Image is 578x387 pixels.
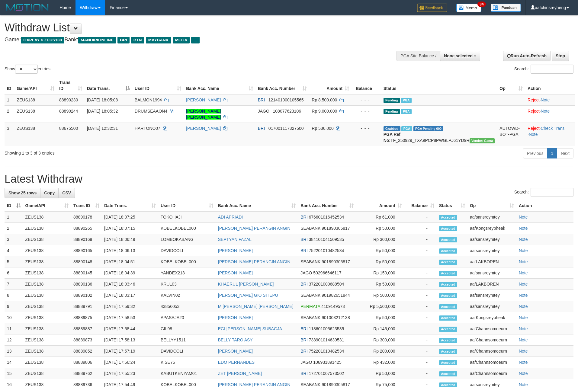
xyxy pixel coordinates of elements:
[59,109,78,114] span: 88890244
[384,109,400,114] span: Pending
[5,123,14,146] td: 3
[58,188,75,198] a: CSV
[102,323,158,334] td: [DATE] 17:58:44
[218,226,291,231] a: [PERSON_NAME] PERANGIN ANGIN
[404,211,437,223] td: -
[300,349,307,353] span: BRI
[440,51,480,61] button: None selected
[300,259,320,264] span: SEABANK
[439,338,457,343] span: Accepted
[439,237,457,242] span: Accepted
[404,279,437,290] td: -
[356,346,404,357] td: Rp 200,000
[102,245,158,256] td: [DATE] 18:06:13
[356,323,404,334] td: Rp 145,000
[23,290,71,301] td: ZEUS138
[117,37,129,43] span: BRI
[467,312,516,323] td: aafKongsreypheak
[300,226,320,231] span: SEABANK
[467,234,516,245] td: aafsansreymtey
[14,77,57,94] th: Game/API: activate to sort column ascending
[467,334,516,346] td: aafChannsomoeurn
[5,323,23,334] td: 11
[218,382,291,387] a: [PERSON_NAME] PERANGIN ANGIN
[519,315,528,320] a: Note
[59,126,78,131] span: 88675500
[5,290,23,301] td: 8
[218,293,278,298] a: [PERSON_NAME] GIO SITEPU
[384,98,400,103] span: Pending
[102,290,158,301] td: [DATE] 18:03:17
[158,279,216,290] td: KRUL03
[5,256,23,267] td: 5
[216,200,298,211] th: Bank Acc. Name: activate to sort column ascending
[541,109,550,114] a: Note
[356,312,404,323] td: Rp 50,000
[439,293,457,298] span: Accepted
[158,267,216,279] td: YANDEX213
[519,304,528,309] a: Note
[71,323,102,334] td: 88889887
[71,256,102,267] td: 88890148
[467,346,516,357] td: aafChannsomoeurn
[312,98,337,102] span: Rp 8.500.000
[23,256,71,267] td: ZEUS138
[519,382,528,387] a: Note
[71,279,102,290] td: 88890136
[381,123,497,146] td: TF_250929_TXA9PCP8PWGLPJ61YD9R
[309,237,344,242] span: Copy 384101041509535 to clipboard
[439,215,457,220] span: Accepted
[71,368,102,379] td: 88889762
[401,126,412,131] span: Marked by aaftrukkakada
[309,337,344,342] span: Copy 738901014639531 to clipboard
[186,98,221,102] a: [PERSON_NAME]
[71,301,102,312] td: 88889791
[322,259,350,264] span: Copy 901890305817 to clipboard
[300,270,312,275] span: JAGO
[519,371,528,376] a: Note
[191,37,199,43] span: ...
[158,312,216,323] td: APASAJA20
[71,334,102,346] td: 88889873
[132,77,184,94] th: User ID: activate to sort column ascending
[519,248,528,253] a: Note
[218,337,253,342] a: BELLY TARO ASY
[309,77,352,94] th: Amount: activate to sort column ascending
[404,290,437,301] td: -
[71,200,102,211] th: Trans ID: activate to sort column ascending
[401,98,412,103] span: Marked by aafanarl
[503,51,551,61] a: Run Auto-Refresh
[14,94,57,106] td: ZEUS138
[102,234,158,245] td: [DATE] 18:06:49
[356,334,404,346] td: Rp 300,000
[146,37,171,43] span: MAYBANK
[218,360,255,365] a: EDO PERNANDES
[404,234,437,245] td: -
[102,200,158,211] th: Date Trans.: activate to sort column ascending
[525,77,575,94] th: Action
[71,346,102,357] td: 88889852
[514,65,573,74] label: Search:
[313,270,341,275] span: Copy 502966646117 to clipboard
[258,109,269,114] span: JAGO
[356,245,404,256] td: Rp 50,000
[23,223,71,234] td: ZEUS138
[525,123,575,146] td: · ·
[497,77,525,94] th: Op: activate to sort column ascending
[354,97,379,103] div: - - -
[23,301,71,312] td: ZEUS138
[158,256,216,267] td: KOBELKOBEL000
[467,200,516,211] th: Op: activate to sort column ascending
[5,312,23,323] td: 10
[71,223,102,234] td: 88890265
[158,223,216,234] td: KOBELKOBEL000
[300,237,307,242] span: BRI
[309,215,344,219] span: Copy 676601016452534 to clipboard
[529,132,538,137] a: Note
[87,98,118,102] span: [DATE] 18:05:08
[218,270,253,275] a: [PERSON_NAME]
[439,349,457,354] span: Accepted
[71,312,102,323] td: 88889875
[300,282,307,286] span: BRI
[23,234,71,245] td: ZEUS138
